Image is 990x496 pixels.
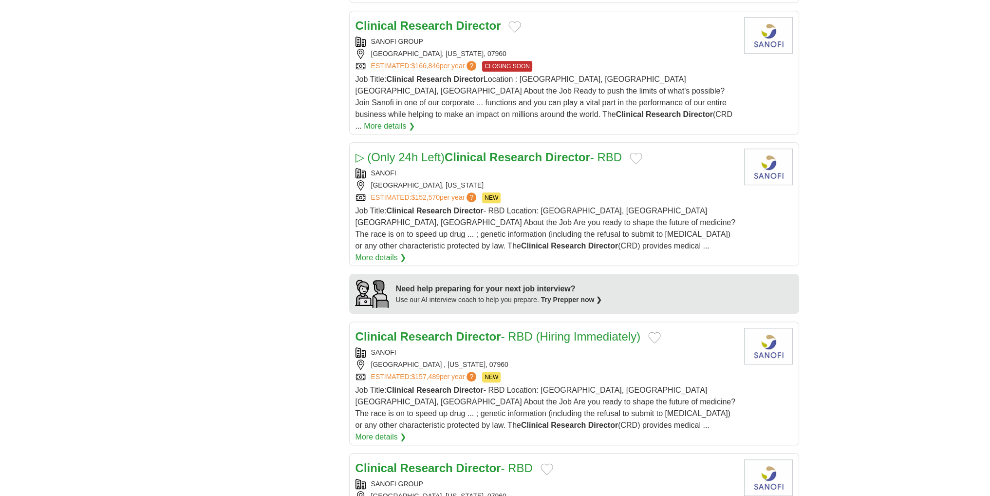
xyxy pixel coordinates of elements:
strong: Research [416,386,451,394]
strong: Clinical [387,207,414,215]
button: Add to favorite jobs [648,332,661,343]
strong: Director [588,421,618,429]
strong: Clinical [355,461,397,475]
span: NEW [482,192,501,203]
strong: Research [400,19,453,32]
strong: Research [416,75,451,83]
div: [GEOGRAPHIC_DATA] , [US_STATE], 07960 [355,360,736,370]
span: ? [467,61,476,71]
span: CLOSING SOON [482,61,532,72]
a: SANOFI GROUP [371,480,423,488]
strong: Research [416,207,451,215]
span: $157,489 [411,373,439,381]
strong: Director [456,330,501,343]
strong: Director [456,19,501,32]
a: More details ❯ [364,120,415,132]
a: Clinical Research Director- RBD [355,461,533,475]
a: Try Prepper now ❯ [541,296,602,304]
strong: Clinical [355,19,397,32]
a: Clinical Research Director- RBD (Hiring Immediately) [355,330,641,343]
img: Sanofi Group logo [744,17,793,54]
button: Add to favorite jobs [541,463,553,475]
strong: Research [400,461,453,475]
div: [GEOGRAPHIC_DATA], [US_STATE], 07960 [355,49,736,59]
span: $166,846 [411,62,439,70]
a: Clinical Research Director [355,19,501,32]
strong: Clinical [521,242,549,250]
strong: Director [453,386,483,394]
a: SANOFI [371,348,396,356]
strong: Director [456,461,501,475]
a: ESTIMATED:$157,489per year? [371,372,479,382]
span: Job Title: - RBD Location: [GEOGRAPHIC_DATA], [GEOGRAPHIC_DATA] [GEOGRAPHIC_DATA], [GEOGRAPHIC_DA... [355,207,736,250]
strong: Clinical [521,421,549,429]
span: Job Title: - RBD Location: [GEOGRAPHIC_DATA], [GEOGRAPHIC_DATA] [GEOGRAPHIC_DATA], [GEOGRAPHIC_DA... [355,386,736,429]
span: Job Title: Location : [GEOGRAPHIC_DATA], [GEOGRAPHIC_DATA] [GEOGRAPHIC_DATA], [GEOGRAPHIC_DATA] A... [355,75,732,130]
strong: Director [683,110,712,118]
a: SANOFI GROUP [371,38,423,45]
a: ESTIMATED:$152,570per year? [371,192,479,203]
strong: Research [551,242,586,250]
strong: Research [400,330,453,343]
img: Sanofi Group logo [744,328,793,364]
span: ? [467,372,476,382]
span: NEW [482,372,501,382]
strong: Director [453,75,483,83]
strong: Director [453,207,483,215]
strong: Research [646,110,681,118]
strong: Clinical [387,75,414,83]
button: Add to favorite jobs [630,153,642,164]
img: Sanofi Group logo [744,459,793,496]
a: More details ❯ [355,252,407,264]
button: Add to favorite jobs [508,21,521,33]
strong: Director [588,242,618,250]
a: SANOFI [371,169,396,177]
strong: Research [551,421,586,429]
span: ? [467,192,476,202]
div: [GEOGRAPHIC_DATA], [US_STATE] [355,180,736,191]
strong: Clinical [387,386,414,394]
strong: Clinical [355,330,397,343]
a: More details ❯ [355,431,407,443]
strong: Research [489,151,542,164]
a: ▷ (Only 24h Left)Clinical Research Director- RBD [355,151,622,164]
img: Sanofi Group logo [744,149,793,185]
a: ESTIMATED:$166,846per year? [371,61,479,72]
div: Need help preparing for your next job interview? [396,283,602,295]
strong: Clinical [616,110,644,118]
div: Use our AI interview coach to help you prepare. [396,295,602,305]
strong: Clinical [445,151,486,164]
strong: Director [545,151,590,164]
span: $152,570 [411,193,439,201]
